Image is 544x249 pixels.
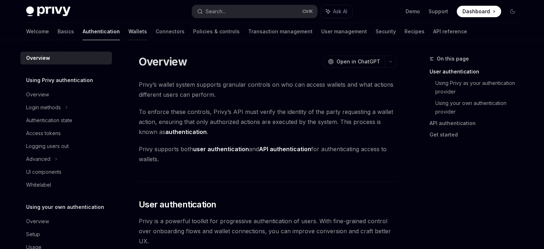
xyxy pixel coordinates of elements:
[192,5,317,18] button: Search...CtrlK
[406,8,420,15] a: Demo
[430,118,524,129] a: API authentication
[26,90,49,99] div: Overview
[376,23,396,40] a: Security
[139,80,397,100] span: Privy’s wallet system supports granular controls on who can access wallets and what actions diffe...
[435,77,524,97] a: Using Privy as your authentication provider
[20,166,112,178] a: UI components
[437,54,469,63] span: On this page
[20,228,112,241] a: Setup
[128,23,147,40] a: Wallets
[139,55,187,68] h1: Overview
[26,103,61,112] div: Login methods
[428,8,448,15] a: Support
[26,168,62,176] div: UI components
[323,56,384,68] button: Open in ChatGPT
[20,114,112,127] a: Authentication state
[26,142,69,150] div: Logging users out
[20,178,112,191] a: Whitelabel
[165,128,207,135] strong: authentication
[139,107,397,137] span: To enforce these controls, Privy’s API must verify the identity of the party requesting a wallet ...
[156,23,185,40] a: Connectors
[457,6,501,17] a: Dashboard
[20,127,112,140] a: Access tokens
[435,97,524,118] a: Using your own authentication provider
[321,5,352,18] button: Ask AI
[83,23,120,40] a: Authentication
[259,145,311,153] strong: API authentication
[26,217,49,226] div: Overview
[20,215,112,228] a: Overview
[26,181,51,189] div: Whitelabel
[433,23,467,40] a: API reference
[333,8,347,15] span: Ask AI
[139,199,216,210] span: User authentication
[193,23,240,40] a: Policies & controls
[321,23,367,40] a: User management
[26,129,61,138] div: Access tokens
[26,155,50,163] div: Advanced
[26,54,50,62] div: Overview
[139,144,397,164] span: Privy supports both and for authenticating access to wallets.
[337,58,380,65] span: Open in ChatGPT
[20,88,112,101] a: Overview
[20,52,112,64] a: Overview
[430,129,524,140] a: Get started
[248,23,313,40] a: Transaction management
[193,145,249,153] strong: user authentication
[26,6,70,16] img: dark logo
[26,230,40,239] div: Setup
[430,66,524,77] a: User authentication
[462,8,490,15] span: Dashboard
[26,203,104,211] h5: Using your own authentication
[26,23,49,40] a: Welcome
[26,116,72,125] div: Authentication state
[26,76,93,85] h5: Using Privy authentication
[20,140,112,153] a: Logging users out
[507,6,518,17] button: Toggle dark mode
[302,9,313,14] span: Ctrl K
[58,23,74,40] a: Basics
[206,7,226,16] div: Search...
[405,23,425,40] a: Recipes
[139,216,397,246] span: Privy is a powerful toolkit for progressive authentication of users. With fine-grained control ov...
